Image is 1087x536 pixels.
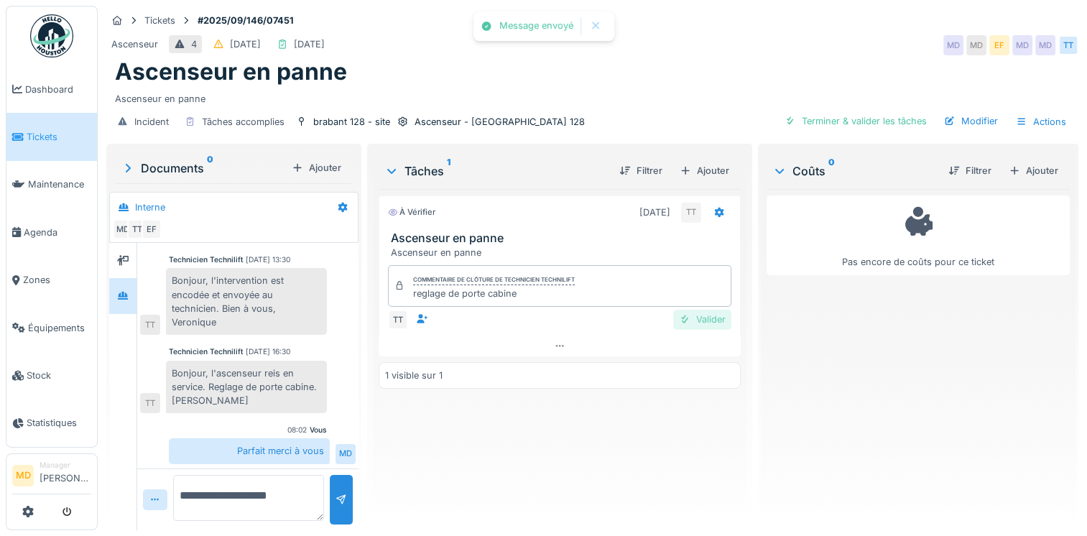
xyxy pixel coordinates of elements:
[6,304,97,351] a: Équipements
[30,14,73,57] img: Badge_color-CXgf-gQk.svg
[294,37,325,51] div: [DATE]
[12,460,91,494] a: MD Manager[PERSON_NAME]
[6,351,97,399] a: Stock
[943,161,997,180] div: Filtrer
[135,200,165,214] div: Interne
[28,321,91,335] span: Équipements
[415,115,585,129] div: Ascenseur - [GEOGRAPHIC_DATA] 128
[779,111,933,131] div: Terminer & valider les tâches
[313,115,390,129] div: brabant 128 - site
[23,273,91,287] span: Zones
[499,20,573,32] div: Message envoyé
[938,111,1004,131] div: Modifier
[246,254,290,265] div: [DATE] 13:30
[391,246,734,259] div: Ascenseur en panne
[639,205,670,219] div: [DATE]
[28,177,91,191] span: Maintenance
[1003,161,1064,180] div: Ajouter
[989,35,1009,55] div: EF
[6,65,97,113] a: Dashboard
[27,416,91,430] span: Statistiques
[6,399,97,447] a: Statistiques
[113,219,133,239] div: MD
[828,162,835,180] sup: 0
[336,444,356,464] div: MD
[776,202,1060,269] div: Pas encore de coûts pour ce ticket
[674,161,735,180] div: Ajouter
[40,460,91,471] div: Manager
[1009,111,1073,132] div: Actions
[202,115,285,129] div: Tâches accomplies
[287,425,307,435] div: 08:02
[127,219,147,239] div: TT
[1012,35,1032,55] div: MD
[966,35,986,55] div: MD
[134,115,169,129] div: Incident
[40,460,91,491] li: [PERSON_NAME]
[115,86,1070,106] div: Ascenseur en panne
[388,310,408,330] div: TT
[140,315,160,335] div: TT
[191,37,197,51] div: 4
[27,130,91,144] span: Tickets
[192,14,300,27] strong: #2025/09/146/07451
[943,35,963,55] div: MD
[169,254,243,265] div: Technicien Technilift
[413,275,575,285] div: Commentaire de clôture de Technicien Technilift
[169,346,243,357] div: Technicien Technilift
[286,158,347,177] div: Ajouter
[246,346,290,357] div: [DATE] 16:30
[27,369,91,382] span: Stock
[310,425,327,435] div: Vous
[614,161,668,180] div: Filtrer
[115,58,347,86] h1: Ascenseur en panne
[6,161,97,208] a: Maintenance
[388,206,435,218] div: À vérifier
[207,160,213,177] sup: 0
[681,203,701,223] div: TT
[140,393,160,413] div: TT
[166,268,327,335] div: Bonjour, l'intervention est encodée et envoyée au technicien. Bien à vous, Veronique
[6,208,97,256] a: Agenda
[447,162,450,180] sup: 1
[230,37,261,51] div: [DATE]
[413,287,575,300] div: reglage de porte cabine
[1035,35,1055,55] div: MD
[111,37,158,51] div: Ascenseur
[6,113,97,160] a: Tickets
[144,14,175,27] div: Tickets
[673,310,731,329] div: Valider
[24,226,91,239] span: Agenda
[6,257,97,304] a: Zones
[121,160,286,177] div: Documents
[142,219,162,239] div: EF
[166,361,327,414] div: Bonjour, l'ascenseur reis en service. Reglage de porte cabine. [PERSON_NAME]
[25,83,91,96] span: Dashboard
[391,231,734,245] h3: Ascenseur en panne
[384,162,608,180] div: Tâches
[385,369,443,382] div: 1 visible sur 1
[169,438,330,463] div: Parfait merci à vous
[772,162,937,180] div: Coûts
[12,465,34,486] li: MD
[1058,35,1078,55] div: TT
